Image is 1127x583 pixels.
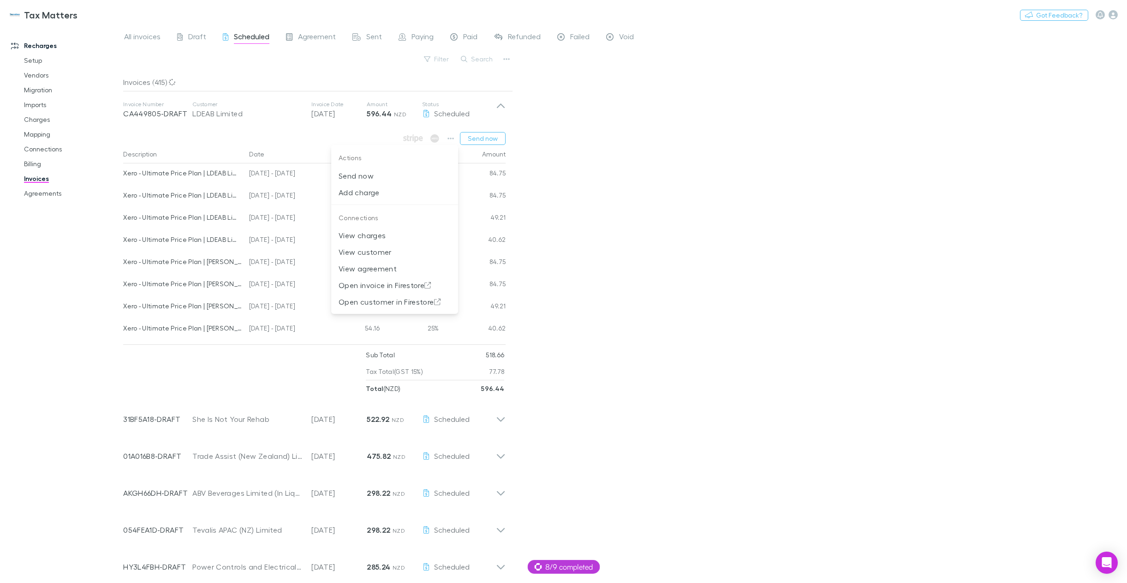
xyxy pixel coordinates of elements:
a: Open invoice in Firestore [331,280,458,288]
p: View customer [339,246,451,258]
p: View agreement [339,263,451,274]
p: Open invoice in Firestore [339,280,451,291]
a: View charges [331,230,458,239]
div: Open Intercom Messenger [1096,552,1118,574]
p: Add charge [339,187,451,198]
li: View charges [331,227,458,244]
p: Open customer in Firestore [339,296,451,307]
li: View customer [331,244,458,260]
a: View agreement [331,263,458,272]
p: Send now [339,170,451,181]
li: Open customer in Firestore [331,294,458,310]
li: Add charge [331,184,458,201]
li: Open invoice in Firestore [331,277,458,294]
li: View agreement [331,260,458,277]
p: Connections [331,209,458,228]
p: Actions [331,149,458,168]
a: View customer [331,246,458,255]
a: Open customer in Firestore [331,296,458,305]
p: View charges [339,230,451,241]
li: Send now [331,168,458,184]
